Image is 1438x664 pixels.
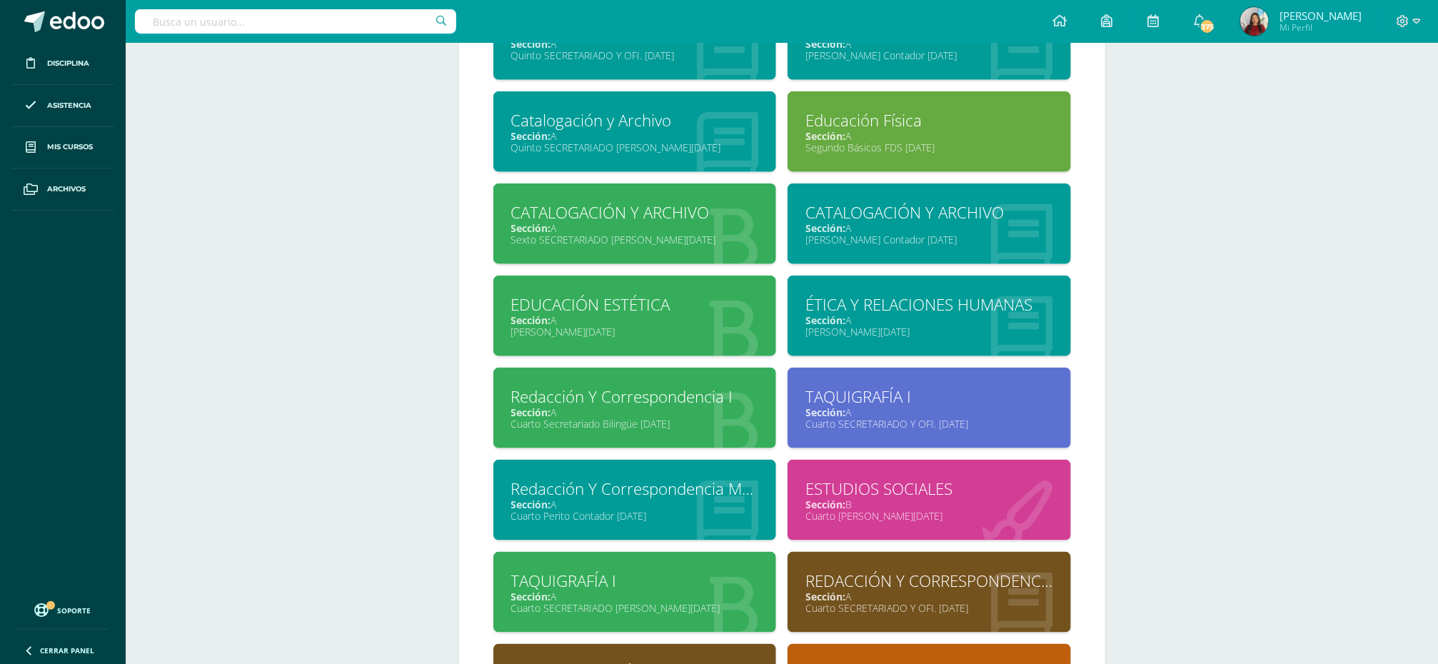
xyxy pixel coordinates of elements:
[788,91,1071,172] a: Educación FísicaSección:ASegundo Básicos FDS [DATE]
[47,183,86,195] span: Archivos
[511,49,759,62] div: Quinto SECRETARIADO Y OFI. [DATE]
[805,37,1053,51] div: A
[805,221,1053,235] div: A
[511,478,759,500] div: Redacción Y Correspondencia Mercantil
[17,600,109,619] a: Soporte
[805,406,845,419] span: Sección:
[788,460,1071,540] a: ESTUDIOS SOCIALESSección:BCuarto [PERSON_NAME][DATE]
[805,590,1053,603] div: A
[511,498,759,511] div: A
[511,313,759,327] div: A
[11,43,114,85] a: Disciplina
[11,168,114,211] a: Archivos
[511,37,551,51] span: Sección:
[805,49,1053,62] div: [PERSON_NAME] Contador [DATE]
[788,368,1071,448] a: TAQUIGRAFÍA ISección:ACuarto SECRETARIADO Y OFI. [DATE]
[805,313,1053,327] div: A
[58,605,91,615] span: Soporte
[1200,19,1215,34] span: 375
[511,293,759,316] div: EDUCACIÓN ESTÉTICA
[511,406,759,419] div: A
[805,313,845,327] span: Sección:
[511,109,759,131] div: Catalogación y Archivo
[511,590,551,603] span: Sección:
[1279,9,1362,23] span: [PERSON_NAME]
[805,498,845,511] span: Sección:
[493,183,777,264] a: CATALOGACIÓN Y ARCHIVOSección:ASexto SECRETARIADO [PERSON_NAME][DATE]
[511,129,551,143] span: Sección:
[511,221,551,235] span: Sección:
[805,109,1053,131] div: Educación Física
[47,58,89,69] span: Disciplina
[511,590,759,603] div: A
[511,233,759,246] div: Sexto SECRETARIADO [PERSON_NAME][DATE]
[47,100,91,111] span: Asistencia
[493,276,777,356] a: EDUCACIÓN ESTÉTICASección:A[PERSON_NAME][DATE]
[805,129,845,143] span: Sección:
[511,37,759,51] div: A
[511,325,759,338] div: [PERSON_NAME][DATE]
[805,417,1053,431] div: Cuarto SECRETARIADO Y OFI. [DATE]
[511,601,759,615] div: Cuarto SECRETARIADO [PERSON_NAME][DATE]
[805,406,1053,419] div: A
[511,221,759,235] div: A
[493,552,777,633] a: TAQUIGRAFÍA ISección:ACuarto SECRETARIADO [PERSON_NAME][DATE]
[805,293,1053,316] div: ÉTICA Y RELACIONES HUMANAS
[805,129,1053,143] div: A
[805,570,1053,592] div: REDACCIÓN Y CORRESPONDENCIA I
[805,37,845,51] span: Sección:
[805,386,1053,408] div: TAQUIGRAFÍA I
[493,368,777,448] a: Redacción Y Correspondencia ISección:ACuarto Secretariado Bilingüe [DATE]
[511,570,759,592] div: TAQUIGRAFÍA I
[788,276,1071,356] a: ÉTICA Y RELACIONES HUMANASSección:A[PERSON_NAME][DATE]
[511,141,759,154] div: Quinto SECRETARIADO [PERSON_NAME][DATE]
[805,233,1053,246] div: [PERSON_NAME] Contador [DATE]
[511,201,759,223] div: CATALOGACIÓN Y ARCHIVO
[805,498,1053,511] div: B
[511,417,759,431] div: Cuarto Secretariado Bilingüe [DATE]
[805,141,1053,154] div: Segundo Básicos FDS [DATE]
[511,509,759,523] div: Cuarto Perito Contador [DATE]
[40,645,94,655] span: Cerrar panel
[511,129,759,143] div: A
[805,601,1053,615] div: Cuarto SECRETARIADO Y OFI. [DATE]
[1279,21,1362,34] span: Mi Perfil
[1240,7,1269,36] img: 6179ad175734e5b310447b975164141e.png
[11,127,114,169] a: Mis cursos
[805,509,1053,523] div: Cuarto [PERSON_NAME][DATE]
[11,85,114,127] a: Asistencia
[788,552,1071,633] a: REDACCIÓN Y CORRESPONDENCIA ISección:ACuarto SECRETARIADO Y OFI. [DATE]
[511,498,551,511] span: Sección:
[493,460,777,540] a: Redacción Y Correspondencia MercantilSección:ACuarto Perito Contador [DATE]
[805,590,845,603] span: Sección:
[805,478,1053,500] div: ESTUDIOS SOCIALES
[135,9,456,34] input: Busca un usuario...
[511,406,551,419] span: Sección:
[493,91,777,172] a: Catalogación y ArchivoSección:AQuinto SECRETARIADO [PERSON_NAME][DATE]
[511,386,759,408] div: Redacción Y Correspondencia I
[788,183,1071,264] a: CATALOGACIÓN Y ARCHIVOSección:A[PERSON_NAME] Contador [DATE]
[511,313,551,327] span: Sección:
[805,221,845,235] span: Sección:
[805,201,1053,223] div: CATALOGACIÓN Y ARCHIVO
[47,141,93,153] span: Mis cursos
[805,325,1053,338] div: [PERSON_NAME][DATE]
